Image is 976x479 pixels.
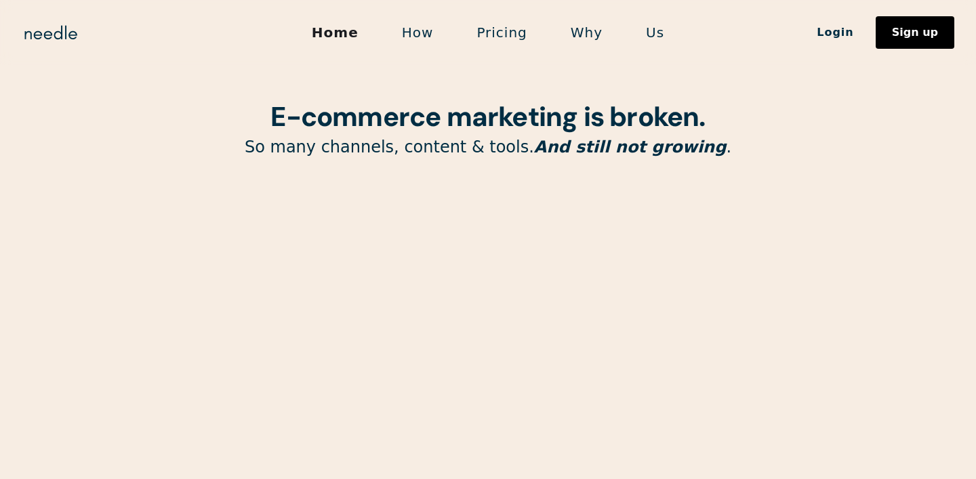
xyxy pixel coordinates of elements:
[795,21,876,44] a: Login
[142,137,834,158] p: So many channels, content & tools. .
[549,18,624,47] a: Why
[892,27,938,38] div: Sign up
[534,138,727,157] em: And still not growing
[876,16,954,49] a: Sign up
[455,18,548,47] a: Pricing
[270,99,705,134] strong: E-commerce marketing is broken.
[624,18,686,47] a: Us
[290,18,380,47] a: Home
[380,18,455,47] a: How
